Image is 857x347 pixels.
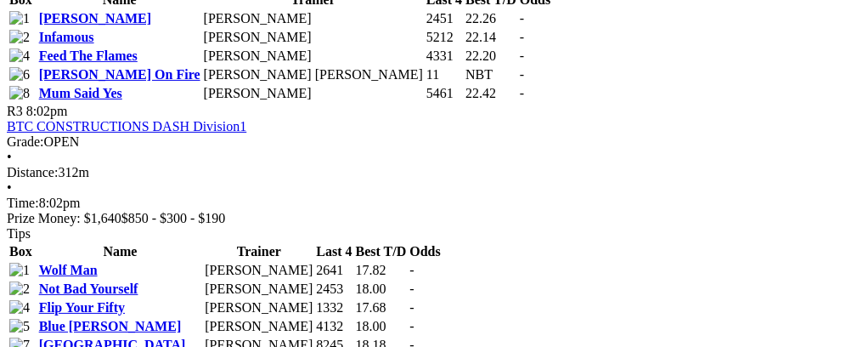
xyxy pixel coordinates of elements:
td: 1332 [315,299,352,316]
span: - [520,67,524,82]
img: 4 [9,300,30,316]
span: R3 [7,104,23,118]
th: Trainer [204,243,313,260]
td: 5212 [426,29,463,46]
th: Best T/D [355,243,408,260]
th: Last 4 [315,243,352,260]
td: [PERSON_NAME] [PERSON_NAME] [203,66,424,83]
td: 11 [426,66,463,83]
span: - [520,48,524,63]
span: Grade: [7,134,44,149]
span: Tips [7,226,31,241]
img: 2 [9,30,30,45]
td: 22.26 [465,10,517,27]
td: 22.14 [465,29,517,46]
a: Wolf Man [39,263,98,277]
span: Time: [7,196,39,210]
span: 8:02pm [26,104,68,118]
span: - [409,319,414,333]
td: 22.20 [465,48,517,65]
span: $850 - $300 - $190 [121,211,226,225]
td: [PERSON_NAME] [203,48,424,65]
td: [PERSON_NAME] [203,10,424,27]
td: [PERSON_NAME] [204,281,313,298]
span: • [7,180,12,195]
td: 4132 [315,318,352,335]
td: 4331 [426,48,463,65]
td: 2453 [315,281,352,298]
td: [PERSON_NAME] [203,85,424,102]
a: Feed The Flames [39,48,138,63]
span: - [409,282,414,296]
a: Flip Your Fifty [39,300,125,315]
img: 4 [9,48,30,64]
th: Odds [409,243,441,260]
td: 18.00 [355,318,408,335]
span: • [7,150,12,164]
td: [PERSON_NAME] [204,262,313,279]
img: 8 [9,86,30,101]
td: 18.00 [355,281,408,298]
span: - [409,263,414,277]
img: 1 [9,263,30,278]
span: Box [9,244,32,259]
span: - [520,86,524,100]
span: Distance: [7,165,58,179]
div: Prize Money: $1,640 [7,211,850,226]
td: 2641 [315,262,352,279]
a: Mum Said Yes [39,86,122,100]
td: NBT [465,66,517,83]
a: Infamous [39,30,94,44]
td: [PERSON_NAME] [204,299,313,316]
a: BTC CONSTRUCTIONS DASH Division1 [7,119,246,134]
img: 1 [9,11,30,26]
td: 22.42 [465,85,517,102]
td: 2451 [426,10,463,27]
a: [PERSON_NAME] [39,11,151,26]
a: Not Bad Yourself [39,282,138,296]
a: Blue [PERSON_NAME] [39,319,182,333]
td: 17.82 [355,262,408,279]
div: OPEN [7,134,850,150]
td: 17.68 [355,299,408,316]
span: - [409,300,414,315]
span: - [520,11,524,26]
a: [PERSON_NAME] On Fire [39,67,200,82]
div: 8:02pm [7,196,850,211]
span: - [520,30,524,44]
img: 5 [9,319,30,334]
td: [PERSON_NAME] [203,29,424,46]
img: 2 [9,282,30,297]
td: 5461 [426,85,463,102]
th: Name [38,243,203,260]
div: 312m [7,165,850,180]
td: [PERSON_NAME] [204,318,313,335]
img: 6 [9,67,30,82]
